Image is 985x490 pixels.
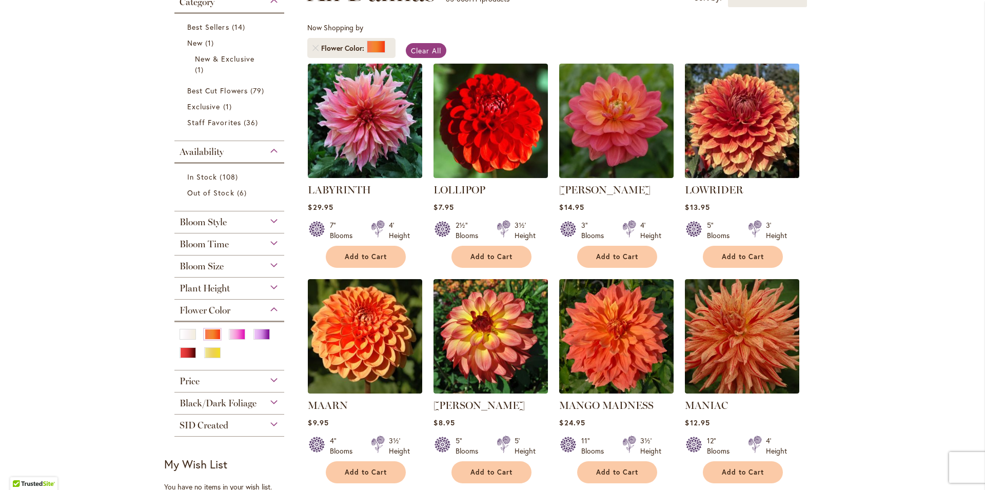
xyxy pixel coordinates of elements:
div: 4' Height [389,220,410,241]
div: 11" Blooms [581,436,610,456]
span: Black/Dark Foliage [180,398,257,409]
span: Add to Cart [722,252,764,261]
div: 2½" Blooms [456,220,484,241]
span: Plant Height [180,283,230,294]
span: Staff Favorites [187,117,241,127]
span: Flower Color [321,43,367,53]
a: LOWRIDER [685,184,743,196]
button: Add to Cart [703,246,783,268]
a: LORA ASHLEY [559,170,674,180]
a: [PERSON_NAME] [559,184,651,196]
span: Add to Cart [596,468,638,477]
img: LOLLIPOP [434,64,548,178]
a: MAARN [308,399,348,411]
a: New [187,37,274,48]
div: 4' Height [640,220,661,241]
strong: My Wish List [164,457,227,472]
span: Exclusive [187,102,220,111]
span: 1 [205,37,216,48]
div: 3" Blooms [581,220,610,241]
button: Add to Cart [326,461,406,483]
span: 14 [232,22,248,32]
span: 1 [223,101,234,112]
a: MANIAC [685,399,728,411]
span: Flower Color [180,305,230,316]
span: Add to Cart [470,252,513,261]
img: Mango Madness [559,279,674,394]
span: 79 [250,85,267,96]
div: 12" Blooms [707,436,736,456]
a: LOLLIPOP [434,170,548,180]
div: 5" Blooms [707,220,736,241]
span: $24.95 [559,418,585,427]
span: Bloom Style [180,217,227,228]
button: Add to Cart [703,461,783,483]
div: 3' Height [766,220,787,241]
a: Clear All [406,43,446,58]
iframe: Launch Accessibility Center [8,454,36,482]
span: Best Sellers [187,22,229,32]
span: 36 [244,117,261,128]
span: $7.95 [434,202,454,212]
a: Lowrider [685,170,799,180]
a: In Stock 108 [187,171,274,182]
img: Lowrider [682,61,802,181]
span: 1 [195,64,206,75]
span: Bloom Time [180,239,229,250]
div: 5" Blooms [456,436,484,456]
span: Clear All [411,46,441,55]
span: 6 [237,187,249,198]
span: Add to Cart [345,468,387,477]
span: Price [180,376,200,387]
img: LORA ASHLEY [559,64,674,178]
a: Maniac [685,386,799,396]
a: LABYRINTH [308,184,371,196]
a: Mango Madness [559,386,674,396]
a: MAI TAI [434,386,548,396]
span: $8.95 [434,418,455,427]
div: 4' Height [766,436,787,456]
span: Add to Cart [345,252,387,261]
div: 3½' Height [640,436,661,456]
span: Add to Cart [596,252,638,261]
button: Add to Cart [451,461,531,483]
button: Add to Cart [326,246,406,268]
span: Add to Cart [470,468,513,477]
span: Bloom Size [180,261,224,272]
div: 5' Height [515,436,536,456]
div: 3½' Height [389,436,410,456]
a: Labyrinth [308,170,422,180]
a: [PERSON_NAME] [434,399,525,411]
a: Best Sellers [187,22,274,32]
span: New [187,38,203,48]
div: 4" Blooms [330,436,359,456]
div: 3½' Height [515,220,536,241]
a: MANGO MADNESS [559,399,654,411]
span: SID Created [180,420,228,431]
span: 108 [220,171,240,182]
span: Best Cut Flowers [187,86,248,95]
a: Remove Flower Color Orange/Peach [312,45,319,51]
span: In Stock [187,172,217,182]
span: $12.95 [685,418,710,427]
span: $13.95 [685,202,710,212]
a: LOLLIPOP [434,184,485,196]
img: MAI TAI [434,279,548,394]
a: MAARN [308,386,422,396]
span: $29.95 [308,202,333,212]
img: Maniac [685,279,799,394]
span: New & Exclusive [195,54,254,64]
button: Add to Cart [577,461,657,483]
span: Availability [180,146,224,158]
div: 7" Blooms [330,220,359,241]
span: $9.95 [308,418,328,427]
a: New &amp; Exclusive [195,53,266,75]
span: Now Shopping by [307,23,363,32]
a: Staff Favorites [187,117,274,128]
img: MAARN [308,279,422,394]
a: Exclusive [187,101,274,112]
span: $14.95 [559,202,584,212]
button: Add to Cart [451,246,531,268]
span: Add to Cart [722,468,764,477]
span: Out of Stock [187,188,234,198]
